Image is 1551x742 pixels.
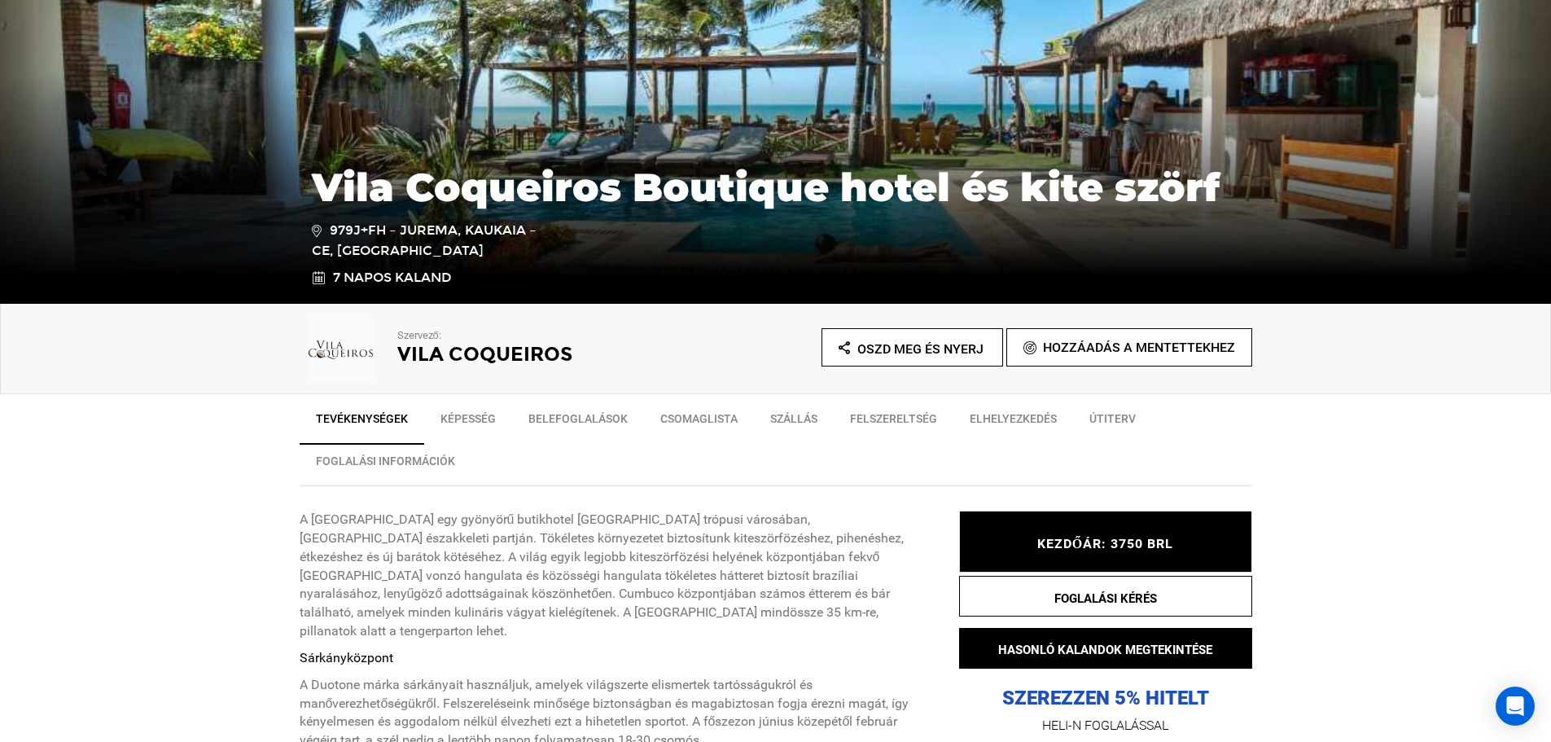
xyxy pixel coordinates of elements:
font: Vila Coqueiros Boutique hotel és kite szörf [312,164,1220,211]
font: HASONLÓ KALANDOK MEGTEKINTÉSE [998,643,1212,657]
font: SZEREZZEN 5% HITELT [1002,687,1209,709]
font: Felszereltség [850,412,937,425]
font: 7 napos kaland [333,270,452,285]
button: FOGLALÁSI KÉRÉS [959,576,1252,617]
font: Belefoglalások [528,412,628,425]
img: 4af7d1d5b43db7502ebf91379164b4bd.png [300,317,381,382]
font: FOGLALÁSI INFORMÁCIÓK [316,454,455,468]
font: Szállás [770,412,817,425]
font: A [GEOGRAPHIC_DATA] egy gyönyörű butikhotel [GEOGRAPHIC_DATA] trópusi városában, [GEOGRAPHIC_DATA... [300,511,904,639]
font: Hozzáadás a mentettekhez [1043,340,1235,355]
font: Útiterv [1089,412,1136,425]
button: HASONLÓ KALANDOK MEGTEKINTÉSE [959,628,1252,669]
font: FOGLALÁSI KÉRÉS [1054,591,1157,606]
font: Elhelyezkedés [970,412,1057,425]
font: KEZDŐÁR: 3750 BRL [1037,536,1173,551]
font: Csomaglista [660,412,738,425]
font: 979J+FH – Jurema, Kaukaia – CE, [GEOGRAPHIC_DATA] [312,222,537,258]
font: Képesség [440,412,496,425]
font: HELI-N FOGLALÁSSAL [1042,718,1168,733]
div: Intercom Messenger megnyitása [1496,687,1535,726]
font: Szervező: [397,329,441,341]
font: Sárkányközpont [300,650,393,665]
font: Tevékenységek [316,412,408,425]
font: Vila Coqueiros [397,342,572,366]
font: Oszd meg és nyerj [857,341,984,357]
